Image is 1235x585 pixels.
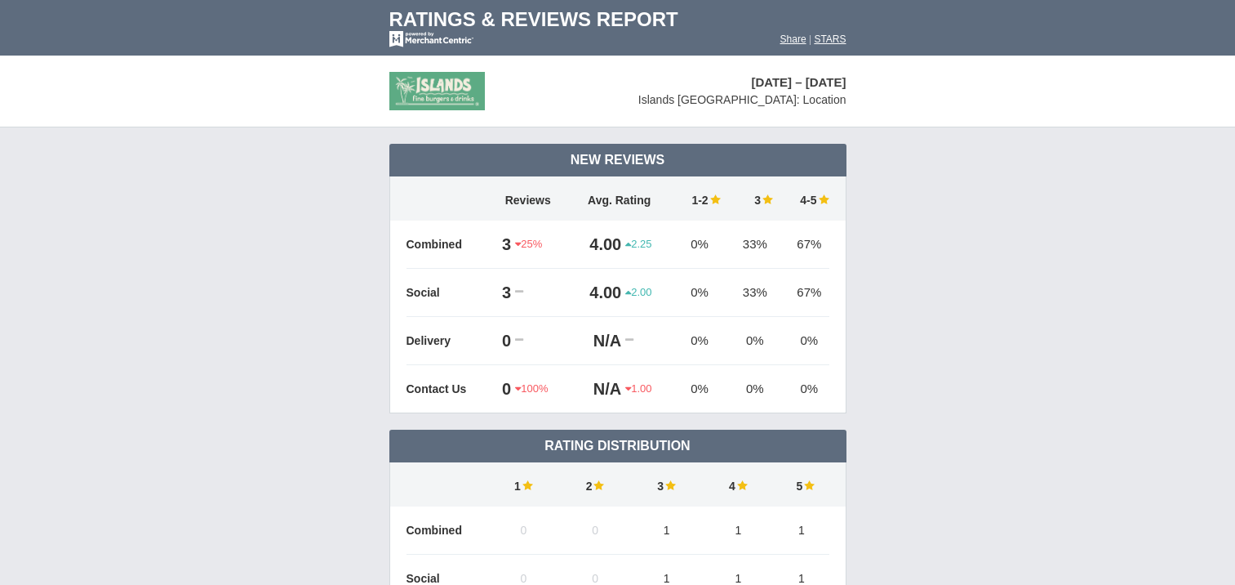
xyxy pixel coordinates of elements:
td: 1 [703,507,775,555]
td: 0 [488,317,516,365]
img: star-full-15.png [761,194,773,205]
td: 3 [488,269,516,317]
td: Combined [406,507,488,555]
td: Avg. Rating [568,176,670,221]
td: 4.00 [568,269,625,317]
td: Delivery [406,317,488,365]
td: 1-2 [670,176,728,221]
td: 1 [774,507,829,555]
td: 3 [488,221,516,269]
span: 1.00 [625,382,651,396]
span: 0 [520,572,526,585]
td: 33% [729,221,782,269]
span: 0 [592,572,598,585]
span: 0 [520,524,526,537]
td: 4-5 [781,176,829,221]
img: star-full-15.png [735,480,748,491]
td: 67% [781,221,829,269]
td: N/A [568,365,625,413]
td: 0% [729,365,782,413]
td: 0% [670,269,728,317]
img: star-full-15.png [664,480,676,491]
td: 2 [559,462,631,507]
img: star-full-15.png [817,194,829,205]
img: star-full-15.png [592,480,604,491]
img: star-full-15.png [521,480,533,491]
span: 2.25 [625,237,651,252]
img: mc-powered-by-logo-white-103.png [389,31,473,47]
td: 1 [488,462,560,507]
a: Share [780,33,806,45]
td: New Reviews [389,144,846,176]
td: 33% [729,269,782,317]
img: stars-islands-logo-50.png [389,72,485,110]
span: 0 [592,524,598,537]
td: Contact Us [406,365,488,413]
td: Social [406,269,488,317]
td: 0% [670,365,728,413]
span: [DATE] – [DATE] [751,75,846,89]
td: 0% [670,221,728,269]
span: 100% [515,382,548,396]
td: Rating Distribution [389,430,846,462]
td: 67% [781,269,829,317]
span: | [809,33,811,45]
td: 0% [670,317,728,365]
td: Combined [406,221,488,269]
img: star-full-15.png [709,194,721,205]
td: 5 [774,462,829,507]
span: Islands [GEOGRAPHIC_DATA]: Location [638,93,846,106]
span: 25% [515,237,542,252]
td: 3 [729,176,782,221]
td: Reviews [488,176,568,221]
a: STARS [814,33,846,45]
td: 4 [703,462,775,507]
td: 1 [631,507,703,555]
td: 4.00 [568,221,625,269]
td: 0% [781,317,829,365]
td: 0 [488,365,516,413]
td: 3 [631,462,703,507]
td: N/A [568,317,625,365]
td: 0% [781,365,829,413]
img: star-full-15.png [802,480,815,491]
td: 0% [729,317,782,365]
span: 2.00 [625,285,651,300]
